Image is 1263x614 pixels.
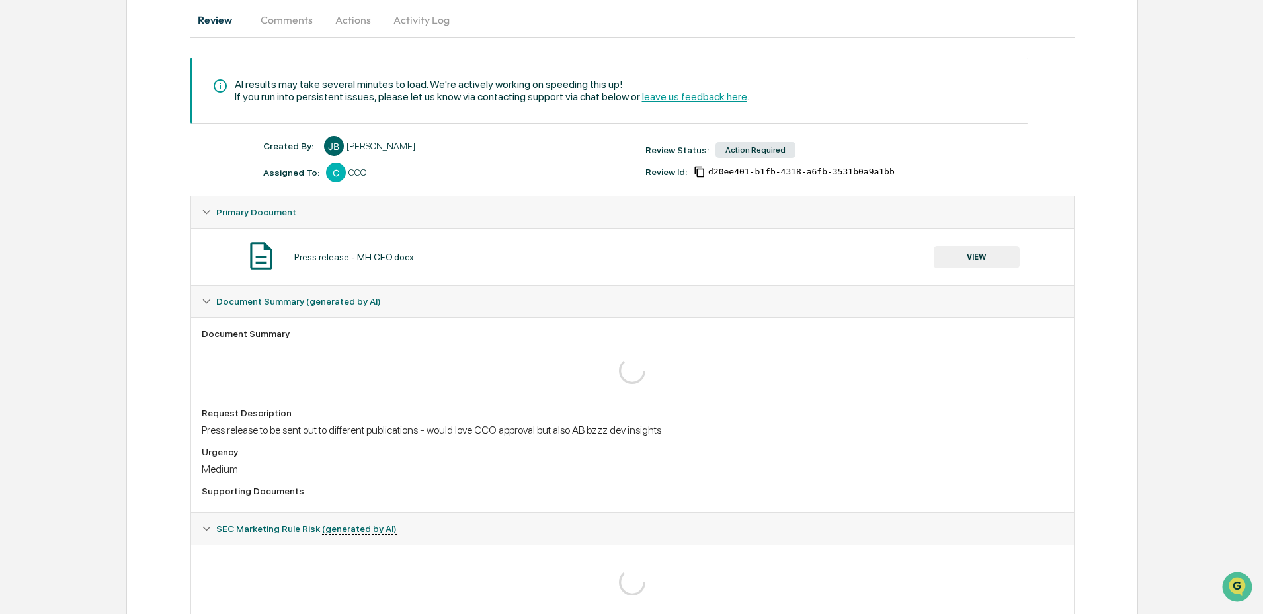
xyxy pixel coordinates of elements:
[324,136,344,156] div: JB
[91,229,169,253] a: 🗄️Attestations
[8,254,89,278] a: 🔎Data Lookup
[202,486,1063,496] div: Supporting Documents
[26,260,83,273] span: Data Lookup
[263,141,317,151] div: Created By: ‎ ‎
[117,180,144,190] span: [DATE]
[34,60,218,74] input: Clear
[26,180,37,191] img: 1746055101610-c473b297-6a78-478c-a979-82029cc54cd1
[642,91,747,103] span: leave us feedback here
[13,28,241,49] p: How can we help?
[383,4,460,36] button: Activity Log
[322,523,397,535] u: (generated by AI)
[132,292,160,302] span: Pylon
[245,239,278,272] img: Document Icon
[13,261,24,272] div: 🔎
[191,196,1074,228] div: Primary Document
[190,4,250,36] button: Review
[346,141,415,151] div: [PERSON_NAME]
[348,167,366,178] div: CCO
[202,408,1063,418] div: Request Description
[263,167,319,178] div: Assigned To:
[60,114,187,125] div: We're offline, we'll be back soon
[202,463,1063,475] div: Medium
[60,101,217,114] div: Start new chat
[306,296,381,307] u: (generated by AI)
[202,328,1063,339] div: Document Summary
[13,147,85,157] div: Past conversations
[202,424,1063,436] div: Press release to be sent out to different publications - would love CCO approval but also AB bzzz...
[191,317,1074,512] div: Document Summary (generated by AI)
[26,235,85,248] span: Preclearance
[294,252,414,262] div: Press release - MH CEO.docx
[645,167,687,177] div: Review Id:
[715,142,795,158] div: Action Required
[645,145,709,155] div: Review Status:
[708,167,895,177] span: d20ee401-b1fb-4318-a6fb-3531b0a9a1bb
[96,236,106,247] div: 🗄️
[191,228,1074,285] div: Primary Document
[191,286,1074,317] div: Document Summary (generated by AI)
[191,513,1074,545] div: SEC Marketing Rule Risk (generated by AI)
[323,4,383,36] button: Actions
[13,101,37,125] img: 1746055101610-c473b297-6a78-478c-a979-82029cc54cd1
[202,447,1063,457] div: Urgency
[934,246,1020,268] button: VIEW
[41,180,107,190] span: [PERSON_NAME]
[205,144,241,160] button: See all
[13,167,34,188] img: Jack Rasmussen
[109,235,164,248] span: Attestations
[93,291,160,302] a: Powered byPylon
[13,236,24,247] div: 🖐️
[235,78,749,91] div: AI results may take several minutes to load. We're actively working on speeding this up!
[216,523,397,534] span: SEC Marketing Rule Risk
[110,180,114,190] span: •
[190,4,1075,36] div: secondary tabs example
[216,296,381,307] span: Document Summary
[216,207,296,217] span: Primary Document
[250,4,323,36] button: Comments
[8,229,91,253] a: 🖐️Preclearance
[326,163,346,182] div: C
[694,166,706,178] span: Copy Id
[225,105,241,121] button: Start new chat
[28,101,52,125] img: 8933085812038_c878075ebb4cc5468115_72.jpg
[1221,570,1256,606] iframe: Open customer support
[235,91,749,103] div: If you run into persistent issues, please let us know via contacting support via chat below or .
